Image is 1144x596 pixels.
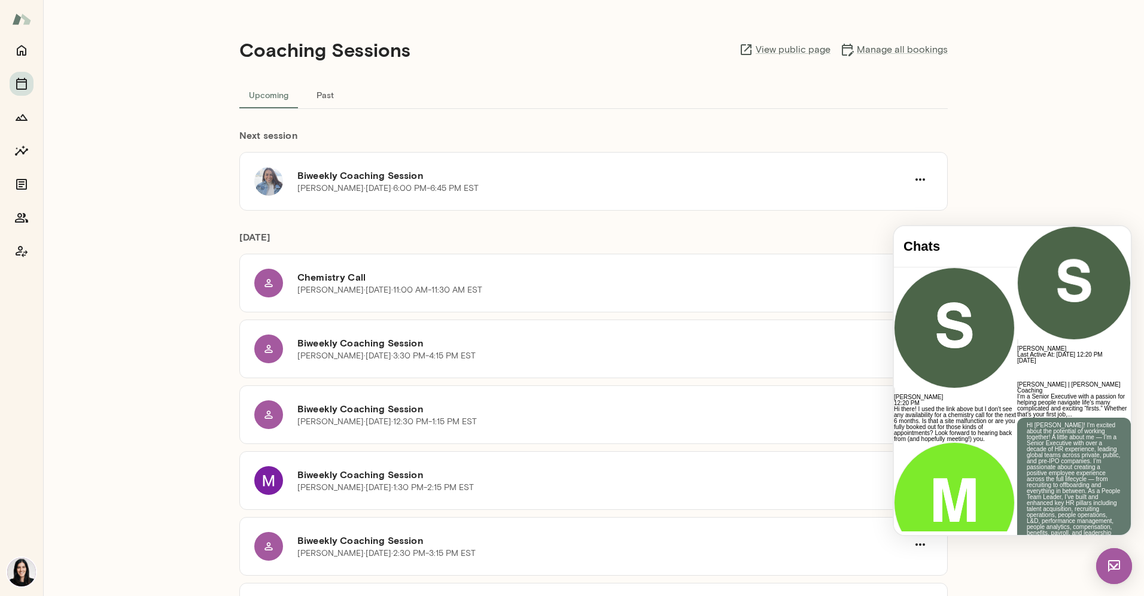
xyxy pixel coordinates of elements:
[297,168,908,183] h6: Biweekly Coaching Session
[10,206,34,230] button: Members
[239,38,410,61] h4: Coaching Sessions
[297,284,482,296] p: [PERSON_NAME] · [DATE] · 11:00 AM-11:30 AM EST
[10,139,34,163] button: Insights
[10,72,34,96] button: Sessions
[123,167,233,191] span: I’m a Senior Executive with a passion for helping people navigate life’s many complicated and exc...
[123,120,237,126] h6: [PERSON_NAME]
[297,482,474,494] p: [PERSON_NAME] · [DATE] · 1:30 PM-2:15 PM EST
[12,8,31,31] img: Mento
[739,42,830,57] a: View public page
[297,467,908,482] h6: Biweekly Coaching Session
[297,336,908,350] h6: Biweekly Coaching Session
[297,183,479,194] p: [PERSON_NAME] · [DATE] · 6:00 PM-6:45 PM EST
[239,80,948,109] div: basic tabs example
[239,80,298,109] button: Upcoming
[133,196,227,376] p: HI [PERSON_NAME]! I'm excited about the potential of working together! A little about me — I’m a ...
[297,533,908,548] h6: Biweekly Coaching Session
[123,131,142,138] span: [DATE]
[297,350,476,362] p: [PERSON_NAME] · [DATE] · 3:30 PM-4:15 PM EST
[297,402,908,416] h6: Biweekly Coaching Session
[10,172,34,196] button: Documents
[298,80,352,109] button: Past
[10,13,114,28] h4: Chats
[10,105,34,129] button: Growth Plan
[123,125,209,132] span: Last Active At: [DATE] 12:20 PM
[840,42,948,57] a: Manage all bookings
[297,416,477,428] p: [PERSON_NAME] · [DATE] · 12:30 PM-1:15 PM EST
[7,558,36,586] img: Katrina Bilella
[123,155,227,168] span: [PERSON_NAME] | [PERSON_NAME] Coaching
[297,270,908,284] h6: Chemistry Call
[10,239,34,263] button: Coach app
[239,128,948,152] h6: Next session
[10,38,34,62] button: Home
[297,548,476,559] p: [PERSON_NAME] · [DATE] · 2:30 PM-3:15 PM EST
[239,230,948,254] h6: [DATE]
